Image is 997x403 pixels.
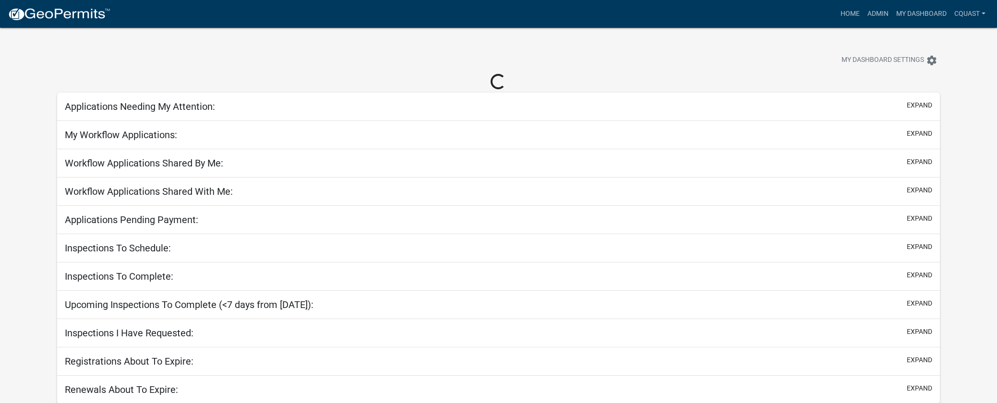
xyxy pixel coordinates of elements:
a: cquast [950,5,989,23]
button: expand [907,242,932,252]
a: Admin [864,5,892,23]
span: My Dashboard Settings [841,55,924,66]
i: settings [926,55,937,66]
h5: Registrations About To Expire: [65,356,193,367]
button: My Dashboard Settingssettings [834,51,945,70]
button: expand [907,157,932,167]
button: expand [907,270,932,280]
button: expand [907,129,932,139]
h5: Upcoming Inspections To Complete (<7 days from [DATE]): [65,299,313,310]
h5: Applications Pending Payment: [65,214,198,225]
h5: Workflow Applications Shared By Me: [65,157,223,169]
button: expand [907,213,932,224]
button: expand [907,185,932,195]
h5: Renewals About To Expire: [65,384,178,395]
button: expand [907,327,932,337]
button: expand [907,298,932,308]
h5: Applications Needing My Attention: [65,101,215,112]
h5: Inspections To Complete: [65,271,173,282]
button: expand [907,383,932,393]
h5: Inspections I Have Requested: [65,327,193,339]
a: My Dashboard [892,5,950,23]
h5: Workflow Applications Shared With Me: [65,186,233,197]
button: expand [907,355,932,365]
h5: My Workflow Applications: [65,129,177,141]
h5: Inspections To Schedule: [65,242,171,254]
a: Home [837,5,864,23]
button: expand [907,100,932,110]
